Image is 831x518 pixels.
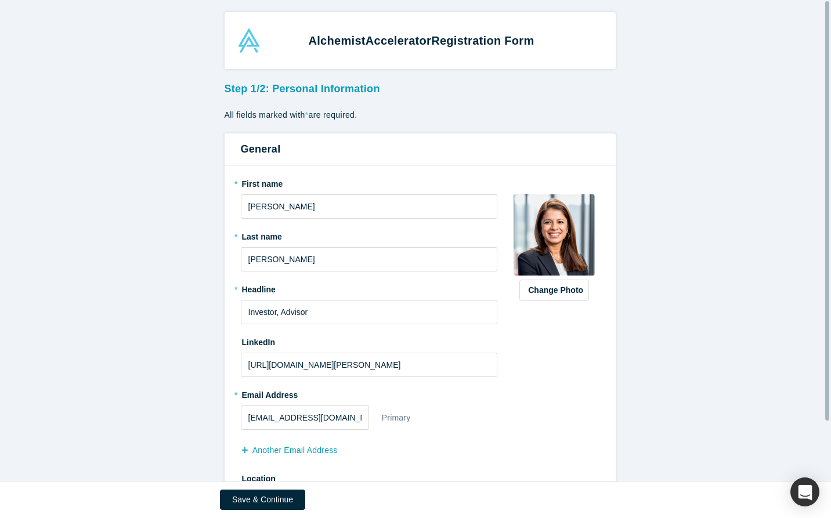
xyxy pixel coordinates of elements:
img: Profile user default [514,194,595,276]
h3: General [241,142,599,157]
button: another Email Address [241,440,350,461]
label: Last name [241,227,498,243]
input: Partner, CEO [241,300,498,324]
span: Accelerator [366,34,431,47]
button: Save & Continue [220,490,305,510]
button: Change Photo [519,280,589,301]
strong: Alchemist Registration Form [309,34,534,47]
img: Alchemist Accelerator Logo [237,28,261,53]
label: LinkedIn [241,332,276,349]
div: Primary [381,408,411,428]
label: Headline [241,280,498,296]
label: Email Address [241,385,298,401]
label: Location [241,469,498,485]
p: All fields marked with are required. [225,109,616,121]
h3: Step 1/2: Personal Information [225,77,616,97]
label: First name [241,174,498,190]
